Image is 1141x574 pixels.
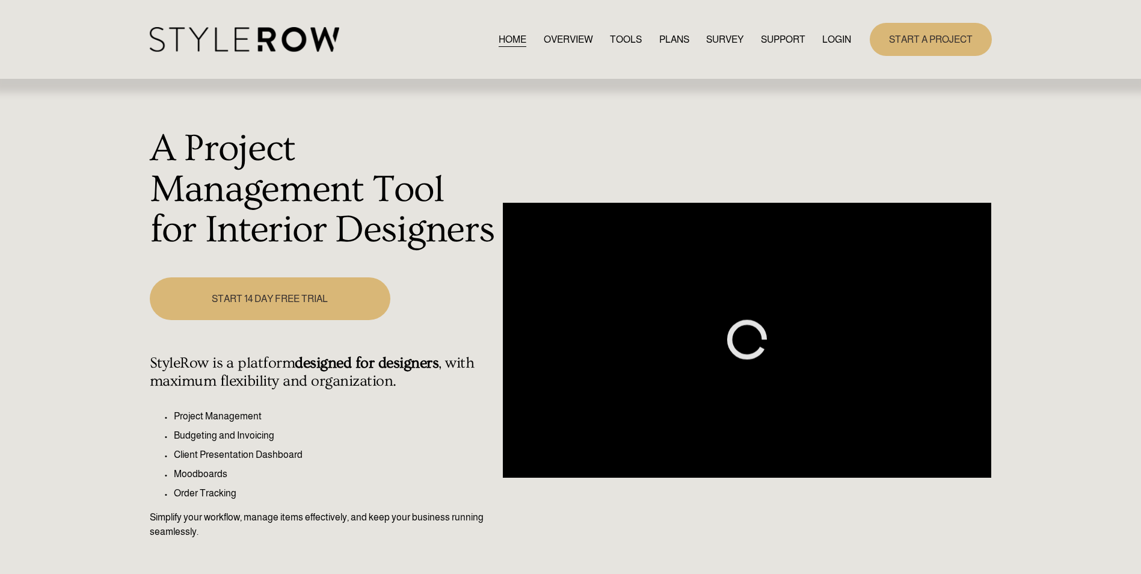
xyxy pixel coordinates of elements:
a: START A PROJECT [870,23,992,56]
a: OVERVIEW [544,31,593,48]
a: TOOLS [610,31,642,48]
p: Order Tracking [174,486,497,501]
span: SUPPORT [761,32,805,47]
a: LOGIN [822,31,851,48]
a: SURVEY [706,31,743,48]
a: PLANS [659,31,689,48]
img: StyleRow [150,27,339,52]
p: Moodboards [174,467,497,481]
p: Project Management [174,409,497,424]
a: folder dropdown [761,31,805,48]
strong: designed for designers [295,354,438,372]
p: Budgeting and Invoicing [174,428,497,443]
p: Simplify your workflow, manage items effectively, and keep your business running seamlessly. [150,510,497,539]
h4: StyleRow is a platform , with maximum flexibility and organization. [150,354,497,390]
a: HOME [499,31,526,48]
a: START 14 DAY FREE TRIAL [150,277,390,320]
h1: A Project Management Tool for Interior Designers [150,129,497,251]
p: Client Presentation Dashboard [174,448,497,462]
